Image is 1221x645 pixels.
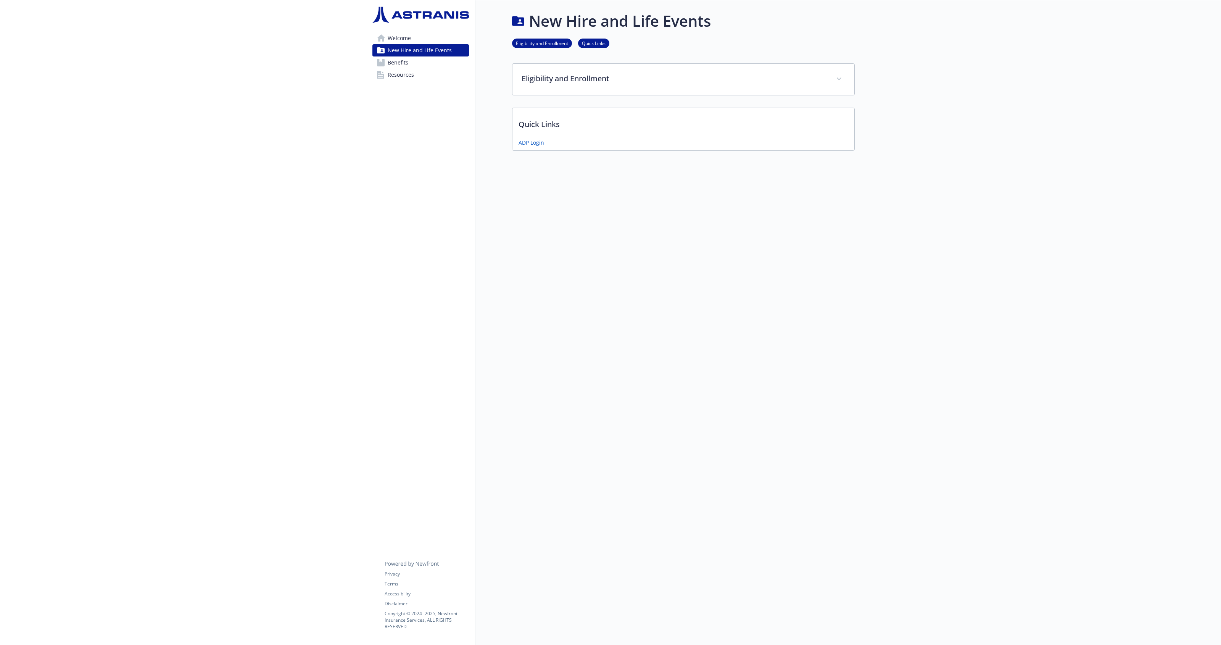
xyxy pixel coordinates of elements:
span: New Hire and Life Events [388,44,452,56]
span: Welcome [388,32,411,44]
a: Resources [372,69,469,81]
a: Disclaimer [385,600,469,607]
a: New Hire and Life Events [372,44,469,56]
a: Benefits [372,56,469,69]
a: Accessibility [385,590,469,597]
a: Welcome [372,32,469,44]
p: Quick Links [512,108,854,136]
span: Resources [388,69,414,81]
a: Privacy [385,571,469,577]
a: ADP Login [519,139,544,147]
p: Eligibility and Enrollment [522,73,827,84]
h1: New Hire and Life Events [529,10,711,32]
span: Benefits [388,56,408,69]
a: Eligibility and Enrollment [512,39,572,47]
p: Copyright © 2024 - 2025 , Newfront Insurance Services, ALL RIGHTS RESERVED [385,610,469,630]
a: Quick Links [578,39,609,47]
div: Eligibility and Enrollment [512,64,854,95]
a: Terms [385,580,469,587]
